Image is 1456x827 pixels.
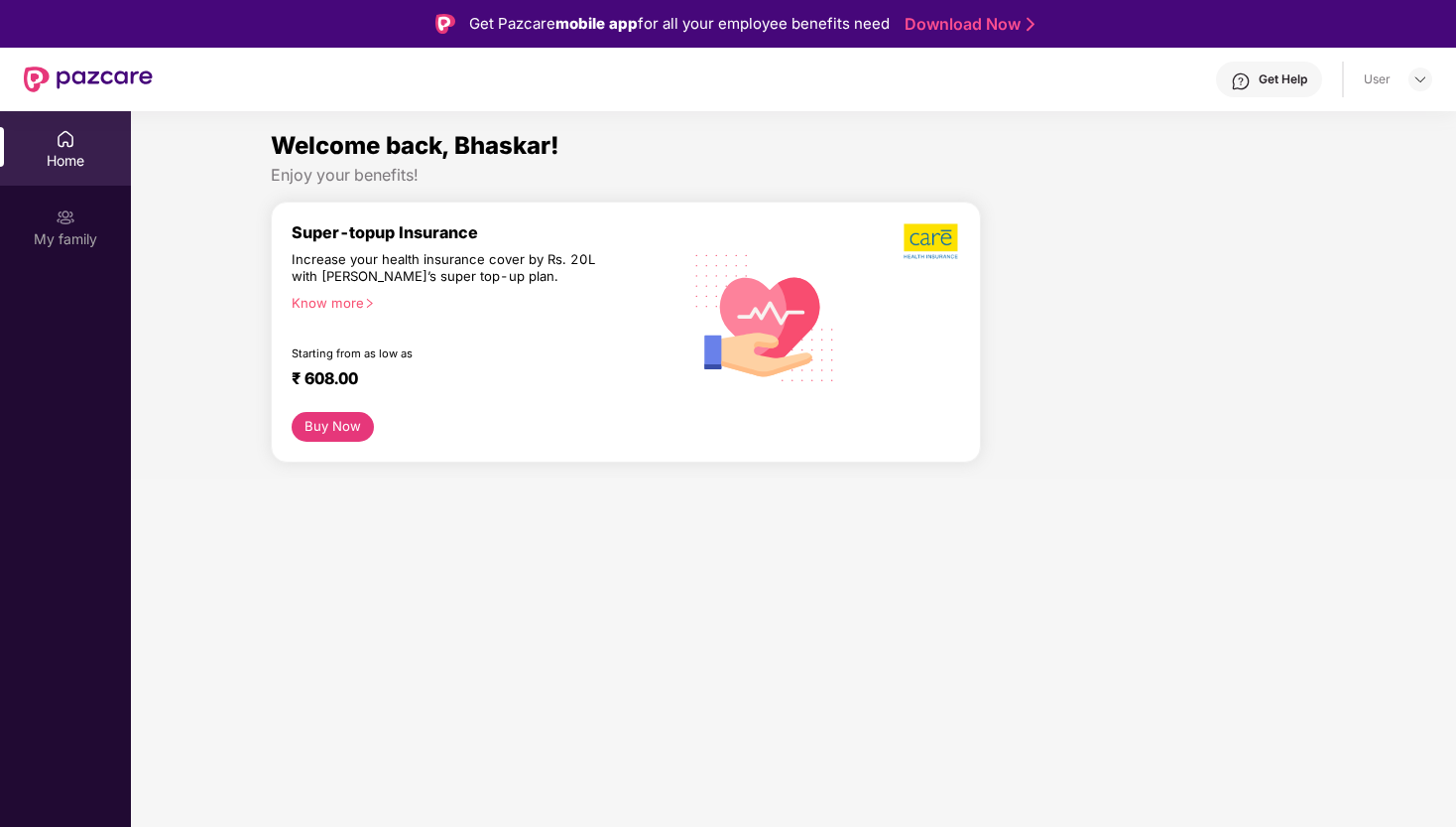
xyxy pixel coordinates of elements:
span: right [364,298,375,309]
div: Starting from as low as [292,346,597,360]
img: svg+xml;base64,PHN2ZyB4bWxucz0iaHR0cDovL3d3dy53My5vcmcvMjAwMC9zdmciIHhtbG5zOnhsaW5rPSJodHRwOi8vd3... [681,231,849,401]
div: Enjoy your benefits! [271,165,1316,186]
img: b5dec4f62d2307b9de63beb79f102df3.png [904,222,960,260]
div: ₹ 608.00 [292,368,662,392]
span: Welcome back, Bhaskar! [271,131,559,160]
img: Stroke [1027,14,1034,35]
button: Buy Now [292,412,374,442]
a: Download Now [905,14,1029,35]
div: Increase your health insurance cover by Rs. 20L with [PERSON_NAME]’s super top-up plan. [292,251,596,286]
div: Know more [292,295,669,309]
strong: mobile app [555,14,638,33]
img: svg+xml;base64,PHN2ZyB3aWR0aD0iMjAiIGhlaWdodD0iMjAiIHZpZXdCb3g9IjAgMCAyMCAyMCIgZmlsbD0ibm9uZSIgeG... [56,207,75,227]
div: Get Pazcare for all your employee benefits need [469,12,890,36]
div: Get Help [1259,71,1307,87]
div: User [1364,71,1391,87]
img: New Pazcare Logo [24,67,153,92]
img: svg+xml;base64,PHN2ZyBpZD0iSG9tZSIgeG1sbnM9Imh0dHA6Ly93d3cudzMub3JnLzIwMDAvc3ZnIiB3aWR0aD0iMjAiIG... [56,129,75,149]
img: Logo [435,14,455,34]
img: svg+xml;base64,PHN2ZyBpZD0iSGVscC0zMngzMiIgeG1sbnM9Imh0dHA6Ly93d3cudzMub3JnLzIwMDAvc3ZnIiB3aWR0aD... [1231,71,1251,91]
div: Super-topup Insurance [292,222,681,242]
img: svg+xml;base64,PHN2ZyBpZD0iRHJvcGRvd24tMzJ4MzIiIHhtbG5zPSJodHRwOi8vd3d3LnczLm9yZy8yMDAwL3N2ZyIgd2... [1412,71,1428,87]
